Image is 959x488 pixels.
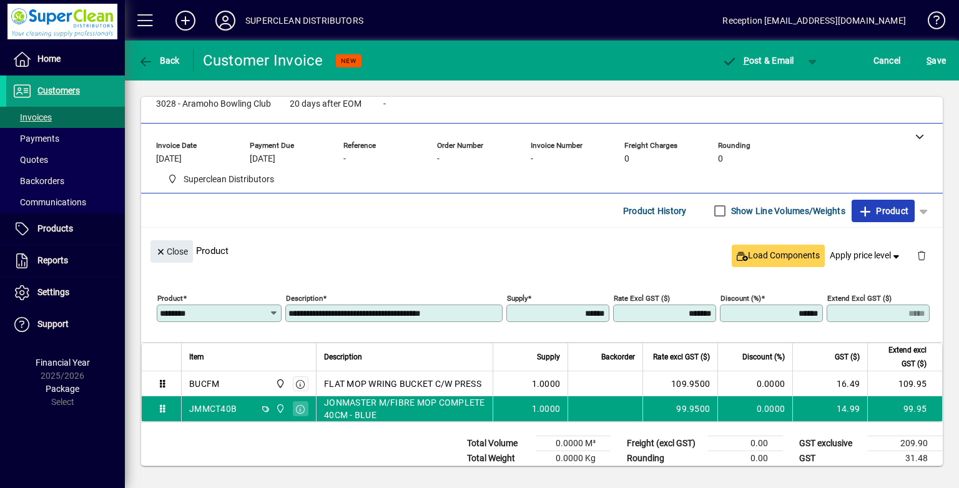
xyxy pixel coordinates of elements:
[245,11,363,31] div: SUPERCLEAN DISTRIBUTORS
[867,396,942,421] td: 99.95
[12,134,59,144] span: Payments
[156,154,182,164] span: [DATE]
[189,378,219,390] div: BUCFM
[37,85,80,95] span: Customers
[189,350,204,364] span: Item
[618,200,692,222] button: Product History
[156,99,271,109] span: 3028 - Aramoho Bowling Club
[852,200,915,222] button: Product
[343,154,346,164] span: -
[147,245,196,256] app-page-header-button: Close
[537,350,560,364] span: Supply
[6,107,125,128] a: Invoices
[37,223,73,233] span: Products
[716,49,800,72] button: Post & Email
[324,350,362,364] span: Description
[717,371,792,396] td: 0.0000
[12,112,52,122] span: Invoices
[722,11,906,31] div: Reception [EMAIL_ADDRESS][DOMAIN_NAME]
[37,287,69,297] span: Settings
[732,245,825,267] button: Load Components
[12,197,86,207] span: Communications
[383,99,386,109] span: -
[614,294,670,303] mat-label: Rate excl GST ($)
[150,240,193,263] button: Close
[621,451,708,466] td: Rounding
[868,451,943,466] td: 31.48
[532,403,561,415] span: 1.0000
[531,154,533,164] span: -
[341,57,357,65] span: NEW
[6,192,125,213] a: Communications
[793,451,868,466] td: GST
[6,44,125,75] a: Home
[157,294,183,303] mat-label: Product
[651,378,710,390] div: 109.9500
[37,54,61,64] span: Home
[536,451,611,466] td: 0.0000 Kg
[461,436,536,451] td: Total Volume
[507,294,528,303] mat-label: Supply
[907,240,937,270] button: Delete
[729,205,845,217] label: Show Line Volumes/Weights
[720,294,761,303] mat-label: Discount (%)
[830,249,902,262] span: Apply price level
[12,176,64,186] span: Backorders
[125,49,194,72] app-page-header-button: Back
[6,277,125,308] a: Settings
[141,228,943,273] div: Product
[290,99,361,109] span: 20 days after EOM
[927,51,946,71] span: ave
[793,436,868,451] td: GST exclusive
[744,56,749,66] span: P
[46,384,79,394] span: Package
[184,173,274,186] span: Superclean Distributors
[923,49,949,72] button: Save
[36,358,90,368] span: Financial Year
[825,245,907,267] button: Apply price level
[162,172,279,187] span: Superclean Distributors
[737,249,820,262] span: Load Components
[875,343,927,371] span: Extend excl GST ($)
[835,350,860,364] span: GST ($)
[324,396,485,421] span: JONMASTER M/FIBRE MOP COMPLETE 40CM - BLUE
[6,149,125,170] a: Quotes
[870,49,904,72] button: Cancel
[708,451,783,466] td: 0.00
[722,56,794,66] span: ost & Email
[624,154,629,164] span: 0
[718,154,723,164] span: 0
[868,436,943,451] td: 209.90
[250,154,275,164] span: [DATE]
[205,9,245,32] button: Profile
[37,319,69,329] span: Support
[927,56,932,66] span: S
[272,402,287,416] span: Superclean Distributors
[12,155,48,165] span: Quotes
[155,242,188,262] span: Close
[37,255,68,265] span: Reports
[203,51,323,71] div: Customer Invoice
[858,201,908,221] span: Product
[6,309,125,340] a: Support
[6,128,125,149] a: Payments
[653,350,710,364] span: Rate excl GST ($)
[918,2,943,43] a: Knowledge Base
[138,56,180,66] span: Back
[437,154,440,164] span: -
[6,213,125,245] a: Products
[165,9,205,32] button: Add
[532,378,561,390] span: 1.0000
[742,350,785,364] span: Discount (%)
[792,371,867,396] td: 16.49
[792,396,867,421] td: 14.99
[873,51,901,71] span: Cancel
[286,294,323,303] mat-label: Description
[708,436,783,451] td: 0.00
[324,378,481,390] span: FLAT MOP WRING BUCKET C/W PRESS
[135,49,183,72] button: Back
[461,451,536,466] td: Total Weight
[6,170,125,192] a: Backorders
[272,377,287,391] span: Superclean Distributors
[717,396,792,421] td: 0.0000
